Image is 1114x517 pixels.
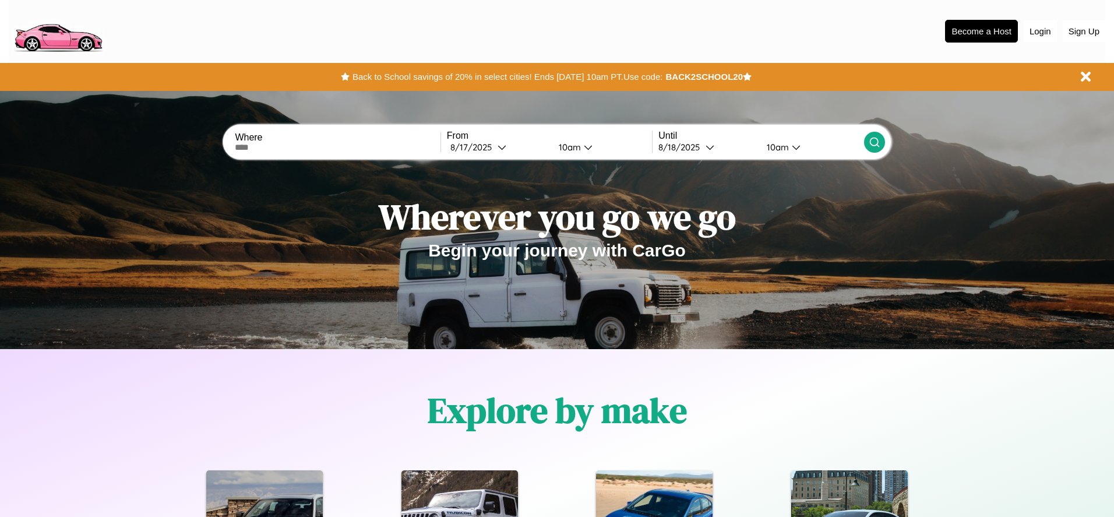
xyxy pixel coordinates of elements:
div: 8 / 18 / 2025 [658,142,706,153]
div: 8 / 17 / 2025 [450,142,498,153]
b: BACK2SCHOOL20 [665,72,743,82]
button: Login [1024,20,1057,42]
h1: Explore by make [428,386,687,434]
button: 10am [757,141,863,153]
button: 8/17/2025 [447,141,549,153]
button: Back to School savings of 20% in select cities! Ends [DATE] 10am PT.Use code: [350,69,665,85]
label: Where [235,132,440,143]
button: 10am [549,141,652,153]
label: From [447,131,652,141]
img: logo [9,6,107,55]
button: Sign Up [1063,20,1105,42]
div: 10am [553,142,584,153]
div: 10am [761,142,792,153]
button: Become a Host [945,20,1018,43]
label: Until [658,131,863,141]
